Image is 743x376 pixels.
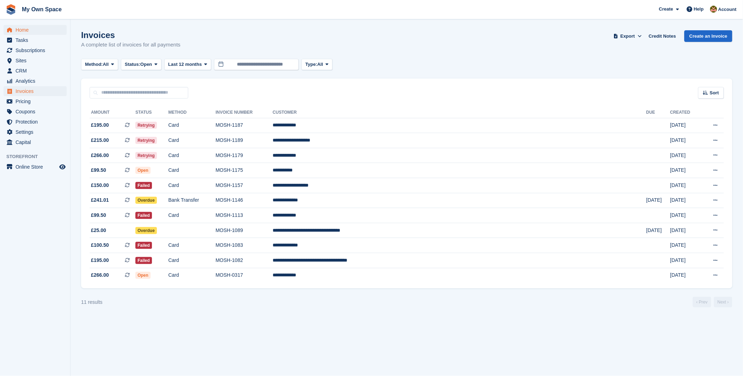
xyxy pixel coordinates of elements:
td: Card [168,178,215,193]
span: Open [135,272,151,279]
button: Status: Open [121,59,162,70]
td: Bank Transfer [168,193,215,208]
span: Retrying [135,152,157,159]
th: Invoice Number [215,107,273,118]
td: [DATE] [670,208,701,223]
a: menu [4,96,67,106]
td: Card [168,118,215,133]
a: menu [4,162,67,172]
a: menu [4,107,67,117]
a: menu [4,56,67,65]
td: Card [168,268,215,283]
span: £25.00 [91,227,106,234]
td: Card [168,238,215,253]
div: 11 results [81,299,103,306]
span: Method: [85,61,103,68]
span: Sort [710,89,719,96]
th: Created [670,107,701,118]
a: My Own Space [19,4,65,15]
a: menu [4,76,67,86]
td: [DATE] [670,253,701,268]
td: MOSH-1157 [215,178,273,193]
th: Amount [90,107,135,118]
span: £266.00 [91,271,109,279]
td: [DATE] [670,163,701,178]
span: Tasks [16,35,58,45]
span: Type: [305,61,317,68]
span: Failed [135,242,152,249]
td: MOSH-1146 [215,193,273,208]
span: CRM [16,66,58,76]
span: £241.01 [91,196,109,204]
td: [DATE] [670,268,701,283]
a: Credit Notes [646,30,679,42]
span: Status: [125,61,140,68]
a: menu [4,127,67,137]
span: £215.00 [91,137,109,144]
span: Open [140,61,152,68]
span: Invoices [16,86,58,96]
span: Help [694,6,704,13]
span: Last 12 months [168,61,202,68]
a: Previous [693,297,711,307]
th: Customer [273,107,646,118]
span: Storefront [6,153,70,160]
td: MOSH-1113 [215,208,273,223]
span: Capital [16,137,58,147]
a: menu [4,25,67,35]
td: Card [168,208,215,223]
td: MOSH-1082 [215,253,273,268]
span: Retrying [135,122,157,129]
a: Preview store [58,163,67,171]
td: Card [168,253,215,268]
a: menu [4,45,67,55]
p: A complete list of invoices for all payments [81,41,181,49]
td: MOSH-1179 [215,148,273,163]
span: Overdue [135,197,157,204]
span: Failed [135,212,152,219]
span: £100.50 [91,242,109,249]
span: Export [621,33,635,40]
span: £195.00 [91,257,109,264]
span: All [317,61,323,68]
th: Method [168,107,215,118]
a: menu [4,117,67,127]
td: MOSH-0317 [215,268,273,283]
span: Failed [135,257,152,264]
button: Last 12 months [164,59,211,70]
td: MOSH-1187 [215,118,273,133]
img: stora-icon-8386f47178a22dfd0bd8f6a31ec36ba5ce8667c1dd55bd0f319d3a0aa187defe.svg [6,4,16,15]
span: Account [718,6,737,13]
td: [DATE] [646,223,670,238]
span: Pricing [16,96,58,106]
span: £99.50 [91,167,106,174]
span: All [103,61,109,68]
button: Export [612,30,643,42]
a: menu [4,137,67,147]
span: Coupons [16,107,58,117]
td: MOSH-1189 [215,133,273,148]
a: menu [4,86,67,96]
nav: Page [692,297,734,307]
span: Failed [135,182,152,189]
td: MOSH-1089 [215,223,273,238]
span: Create [659,6,673,13]
th: Due [646,107,670,118]
th: Status [135,107,168,118]
td: [DATE] [670,118,701,133]
span: Retrying [135,137,157,144]
h1: Invoices [81,30,181,40]
a: Create an Invoice [684,30,732,42]
button: Type: All [302,59,333,70]
img: Keely Collin [710,6,717,13]
td: [DATE] [646,193,670,208]
td: [DATE] [670,178,701,193]
span: Subscriptions [16,45,58,55]
span: Overdue [135,227,157,234]
span: Home [16,25,58,35]
span: £266.00 [91,152,109,159]
td: [DATE] [670,133,701,148]
td: [DATE] [670,148,701,163]
button: Method: All [81,59,118,70]
span: Sites [16,56,58,65]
